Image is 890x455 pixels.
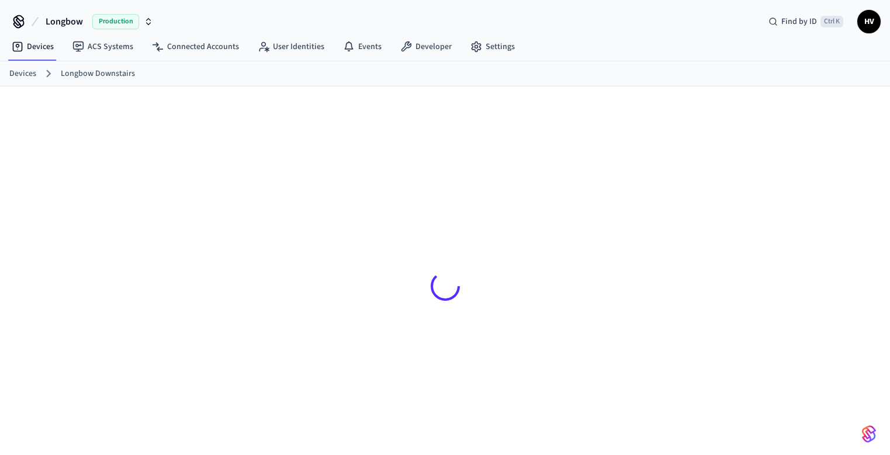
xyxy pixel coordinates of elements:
[857,10,881,33] button: HV
[820,16,843,27] span: Ctrl K
[781,16,817,27] span: Find by ID
[46,15,83,29] span: Longbow
[61,68,135,80] a: Longbow Downstairs
[63,36,143,57] a: ACS Systems
[2,36,63,57] a: Devices
[858,11,879,32] span: HV
[391,36,461,57] a: Developer
[759,11,853,32] div: Find by IDCtrl K
[248,36,334,57] a: User Identities
[862,425,876,443] img: SeamLogoGradient.69752ec5.svg
[334,36,391,57] a: Events
[92,14,139,29] span: Production
[9,68,36,80] a: Devices
[143,36,248,57] a: Connected Accounts
[461,36,524,57] a: Settings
